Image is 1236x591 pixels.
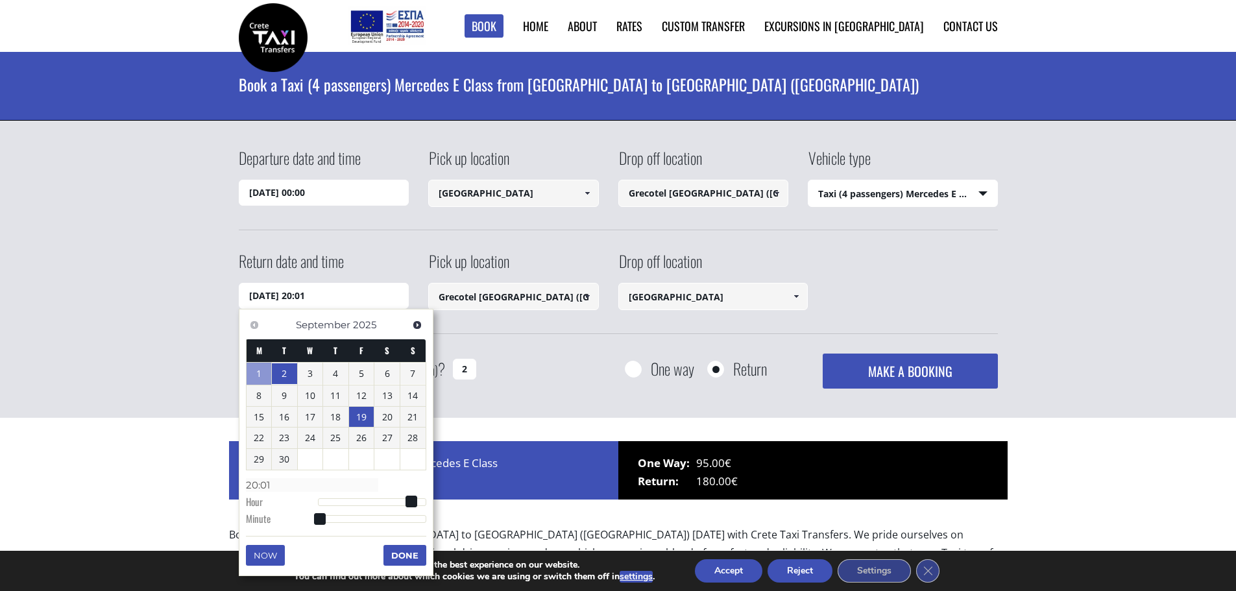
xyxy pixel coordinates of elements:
button: Close GDPR Cookie Banner [916,559,939,583]
dt: Hour [246,495,318,512]
a: Show All Items [786,283,807,310]
span: September [296,319,350,331]
input: Select pickup location [428,180,599,207]
a: Crete Taxi Transfers | Book a Taxi transfer from Chania airport to Grecotel White Palace (Rethymn... [239,29,308,43]
a: 2 [272,363,297,384]
span: Friday [359,344,363,357]
img: Crete Taxi Transfers | Book a Taxi transfer from Chania airport to Grecotel White Palace (Rethymn... [239,3,308,72]
label: Pick up location [428,147,509,180]
a: Custom Transfer [662,18,745,34]
label: Departure date and time [239,147,361,180]
a: 7 [400,363,426,384]
h1: Book a Taxi (4 passengers) Mercedes E Class from [GEOGRAPHIC_DATA] to [GEOGRAPHIC_DATA] ([GEOGRAP... [239,52,998,117]
a: 24 [298,428,323,448]
a: Show All Items [576,180,598,207]
a: 14 [400,385,426,406]
p: You can find out more about which cookies we are using or switch them off in . [294,571,655,583]
a: Show All Items [766,180,788,207]
a: 1 [247,363,272,385]
button: Reject [768,559,832,583]
span: Sunday [411,344,415,357]
a: 5 [349,363,374,384]
a: 17 [298,407,323,428]
p: Book a Taxi transfer from [GEOGRAPHIC_DATA] to [GEOGRAPHIC_DATA] ([GEOGRAPHIC_DATA]) [DATE] with ... [229,525,1008,591]
span: Monday [256,344,262,357]
span: One Way: [638,454,696,472]
span: Saturday [385,344,389,357]
a: 13 [374,385,400,406]
button: Done [383,545,426,566]
label: Return [733,361,767,377]
span: Tuesday [282,344,286,357]
input: Select drop-off location [618,180,789,207]
img: e-bannersEUERDF180X90.jpg [348,6,426,45]
a: 16 [272,407,297,428]
a: 6 [374,363,400,384]
span: Previous [249,320,260,330]
div: 95.00€ 180.00€ [618,441,1008,500]
a: 19 [349,407,374,428]
a: 20 [374,407,400,428]
label: Drop off location [618,147,702,180]
a: Home [523,18,548,34]
button: MAKE A BOOKING [823,354,997,389]
a: 9 [272,385,297,406]
a: 21 [400,407,426,428]
button: Settings [838,559,911,583]
a: About [568,18,597,34]
a: 12 [349,385,374,406]
a: 23 [272,428,297,448]
a: 4 [323,363,348,384]
a: Rates [616,18,642,34]
a: 30 [272,449,297,470]
a: 26 [349,428,374,448]
div: Price for 1 x Taxi (4 passengers) Mercedes E Class [229,441,618,500]
p: We are using cookies to give you the best experience on our website. [294,559,655,571]
label: One way [651,361,694,377]
a: 3 [298,363,323,384]
input: Select pickup location [428,283,599,310]
a: 25 [323,428,348,448]
label: Pick up location [428,250,509,283]
span: Return: [638,472,696,490]
button: Now [246,545,285,566]
span: Thursday [333,344,337,357]
span: 2025 [353,319,376,331]
span: Next [412,320,422,330]
a: 10 [298,385,323,406]
a: 27 [374,428,400,448]
a: Excursions in [GEOGRAPHIC_DATA] [764,18,924,34]
label: Drop off location [618,250,702,283]
button: settings [620,571,653,583]
a: 22 [247,428,272,448]
a: 28 [400,428,426,448]
a: 8 [247,385,272,406]
label: Vehicle type [808,147,871,180]
a: Book [465,14,503,38]
a: Next [409,316,426,333]
a: Previous [246,316,263,333]
input: Select drop-off location [618,283,808,310]
a: 11 [323,385,348,406]
dt: Minute [246,512,318,529]
label: Return date and time [239,250,344,283]
button: Accept [695,559,762,583]
a: 18 [323,407,348,428]
a: 29 [247,449,272,470]
span: Wednesday [307,344,313,357]
span: Taxi (4 passengers) Mercedes E Class [808,180,997,208]
a: Show All Items [576,283,598,310]
a: Contact us [943,18,998,34]
a: 15 [247,407,272,428]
